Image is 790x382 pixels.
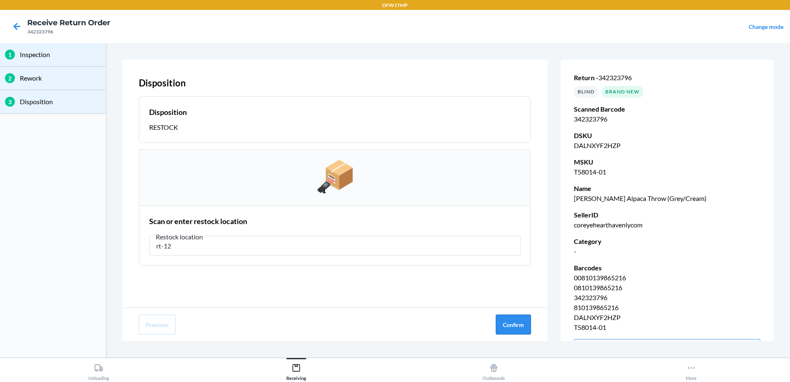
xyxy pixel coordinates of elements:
[574,193,760,203] p: [PERSON_NAME] Alpaca Throw (Grey/Cream)
[574,220,760,230] p: coreyehearthavenlycom
[483,360,505,381] div: Outbounds
[382,2,408,9] p: DFW1TMP
[149,122,521,132] p: RESTOCK
[592,358,790,381] button: More
[574,313,760,322] p: DALNXYF2HZP
[149,236,521,255] input: Restock location
[395,358,592,381] button: Outbounds
[574,114,760,124] p: 342323796
[155,233,204,241] span: Restock location
[574,167,760,177] p: T58014-01
[139,315,176,334] button: Previous
[574,184,760,193] p: Name
[574,236,760,246] p: Category
[20,73,101,83] p: Rework
[749,23,783,30] a: Change mode
[574,293,760,303] p: 342323796
[149,216,247,227] h2: Scan or enter restock location
[5,50,15,60] div: 1
[5,73,15,83] div: 2
[574,263,760,273] p: Barcodes
[574,322,760,332] p: T58014-01
[574,86,598,98] div: BLIND
[574,210,760,220] p: SellerID
[574,339,760,359] button: Download Label
[20,50,101,60] p: Inspection
[574,246,760,256] p: -
[574,141,760,150] p: DALNXYF2HZP
[574,73,760,83] p: Return -
[602,86,643,98] div: Brand New
[574,104,760,114] p: Scanned Barcode
[27,28,110,36] div: 342323796
[574,157,760,167] p: MSKU
[20,97,101,107] p: Disposition
[574,131,760,141] p: DSKU
[574,283,760,293] p: 0810139865216
[574,273,760,283] p: 00810139865216
[686,360,697,381] div: More
[139,76,531,90] p: Disposition
[149,107,187,117] h2: Disposition
[88,360,109,381] div: Unloading
[286,360,306,381] div: Receiving
[598,74,632,81] span: 342323796
[574,303,760,313] p: 810139865216
[197,358,395,381] button: Receiving
[496,315,531,334] button: Confirm
[5,97,15,107] div: 3
[27,17,110,28] h4: Receive Return Order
